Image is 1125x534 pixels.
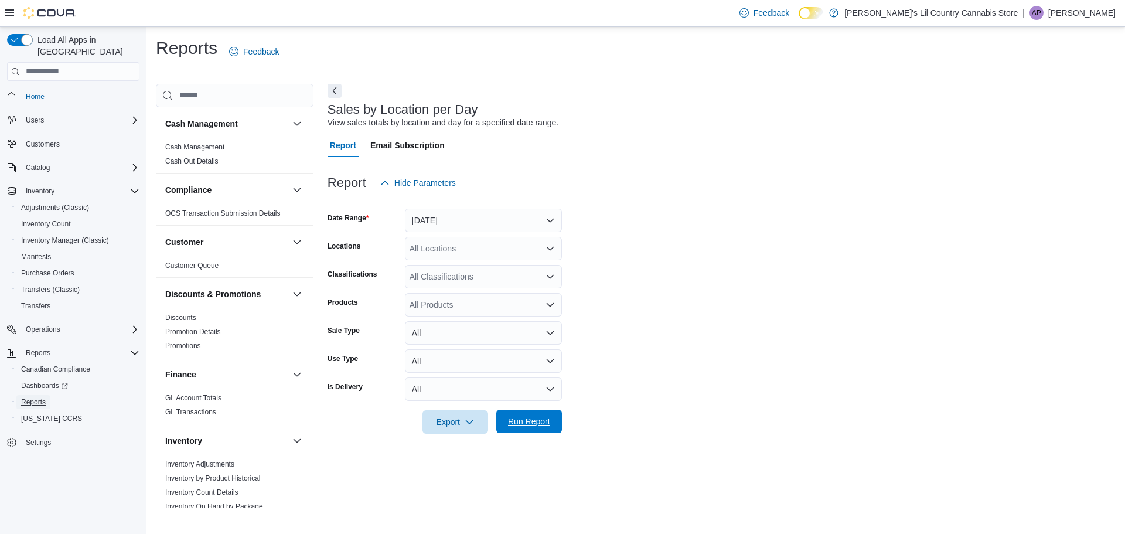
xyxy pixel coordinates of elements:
span: Email Subscription [370,134,445,157]
button: [US_STATE] CCRS [12,410,144,427]
a: Feedback [224,40,284,63]
a: Cash Out Details [165,157,219,165]
button: Discounts & Promotions [290,287,304,301]
span: Transfers (Classic) [16,283,139,297]
span: GL Account Totals [165,393,221,403]
span: Operations [26,325,60,334]
p: | [1022,6,1025,20]
a: GL Account Totals [165,394,221,402]
span: Inventory Count Details [165,488,238,497]
label: Sale Type [328,326,360,335]
a: Customer Queue [165,261,219,270]
span: Washington CCRS [16,411,139,426]
span: Purchase Orders [21,268,74,278]
a: Home [21,90,49,104]
button: Operations [21,322,65,336]
button: Catalog [21,161,54,175]
span: Run Report [508,416,550,427]
a: Settings [21,436,56,450]
button: Home [2,88,144,105]
button: Inventory [2,183,144,199]
a: Inventory Count Details [165,488,238,496]
img: Cova [23,7,76,19]
a: Adjustments (Classic) [16,200,94,215]
label: Products [328,298,358,307]
span: Home [26,92,45,101]
span: Inventory Count [16,217,139,231]
span: Canadian Compliance [16,362,139,376]
button: Reports [12,394,144,410]
button: Customer [165,236,288,248]
span: OCS Transaction Submission Details [165,209,281,218]
button: Finance [165,369,288,380]
span: [US_STATE] CCRS [21,414,82,423]
span: Settings [26,438,51,447]
a: Promotions [165,342,201,350]
button: Users [2,112,144,128]
span: Report [330,134,356,157]
span: Transfers [16,299,139,313]
nav: Complex example [7,83,139,482]
span: Operations [21,322,139,336]
button: Compliance [165,184,288,196]
input: Dark Mode [799,7,823,19]
label: Use Type [328,354,358,363]
a: Manifests [16,250,56,264]
h3: Report [328,176,366,190]
a: Inventory Adjustments [165,460,234,468]
h3: Compliance [165,184,212,196]
button: Reports [21,346,55,360]
button: All [405,377,562,401]
button: Manifests [12,249,144,265]
div: Compliance [156,206,313,225]
button: Compliance [290,183,304,197]
span: Dashboards [16,379,139,393]
span: Cash Out Details [165,157,219,166]
a: Dashboards [16,379,73,393]
span: Load All Apps in [GEOGRAPHIC_DATA] [33,34,139,57]
button: Transfers [12,298,144,314]
button: All [405,349,562,373]
span: Dashboards [21,381,68,390]
span: Inventory [26,186,54,196]
span: Inventory Count [21,219,71,229]
a: Purchase Orders [16,266,79,280]
span: Customers [21,137,139,151]
button: Transfers (Classic) [12,281,144,298]
label: Locations [328,242,361,251]
button: [DATE] [405,209,562,232]
div: Customer [156,259,313,277]
span: Dark Mode [799,19,799,20]
span: Inventory Manager (Classic) [21,236,109,245]
p: [PERSON_NAME] [1048,6,1116,20]
span: Reports [21,346,139,360]
button: Catalog [2,159,144,176]
span: Adjustments (Classic) [21,203,89,212]
span: Inventory by Product Historical [165,474,261,483]
span: Settings [21,435,139,450]
button: Inventory Manager (Classic) [12,232,144,249]
button: Finance [290,368,304,382]
span: Canadian Compliance [21,365,90,374]
button: Purchase Orders [12,265,144,281]
span: AP [1032,6,1041,20]
button: Inventory [165,435,288,447]
button: Adjustments (Classic) [12,199,144,216]
h3: Sales by Location per Day [328,103,478,117]
button: Operations [2,321,144,338]
span: Transfers (Classic) [21,285,80,294]
span: Inventory [21,184,139,198]
span: Promotions [165,341,201,351]
h1: Reports [156,36,217,60]
span: Manifests [21,252,51,261]
div: Discounts & Promotions [156,311,313,358]
a: GL Transactions [165,408,216,416]
span: Catalog [21,161,139,175]
span: Manifests [16,250,139,264]
div: View sales totals by location and day for a specified date range. [328,117,558,129]
span: Hide Parameters [394,177,456,189]
label: Classifications [328,270,377,279]
button: Open list of options [546,300,555,309]
a: Inventory On Hand by Package [165,502,263,511]
span: Reports [21,397,46,407]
